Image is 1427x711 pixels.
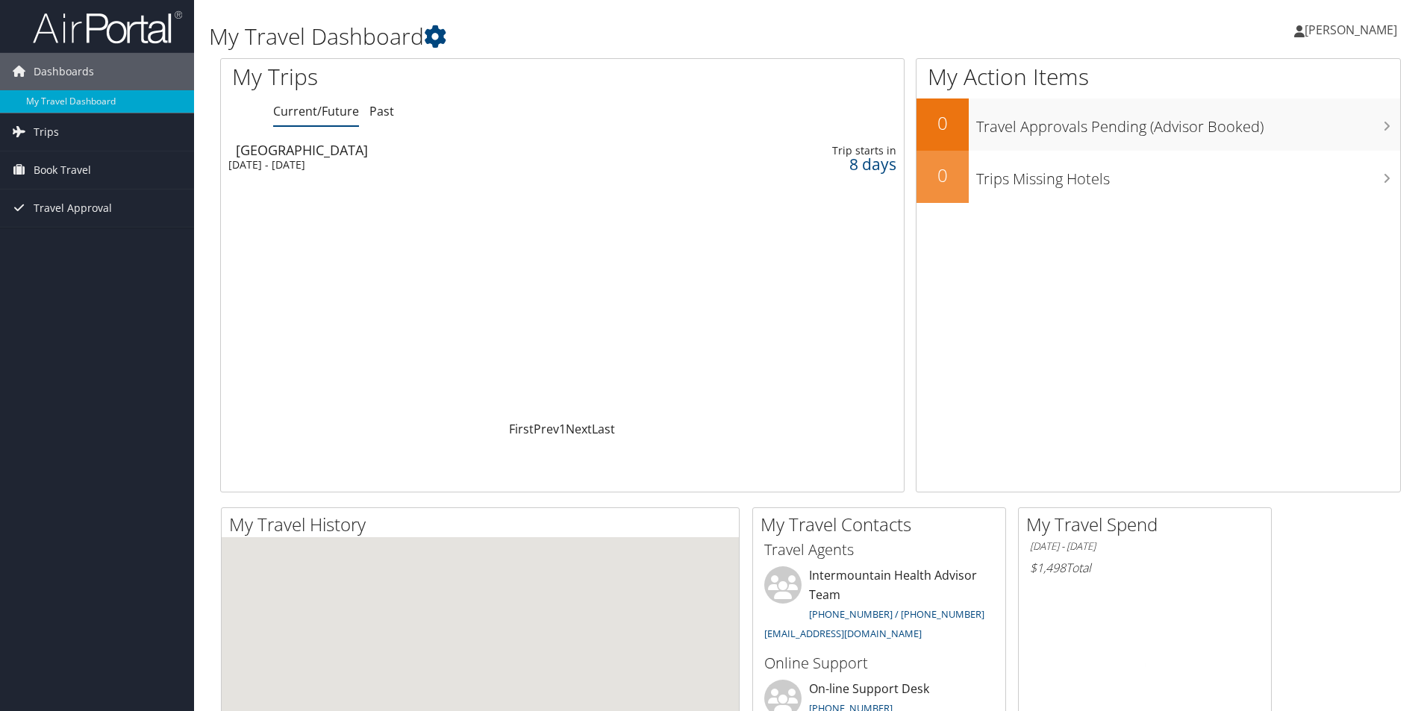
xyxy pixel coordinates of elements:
[509,421,534,437] a: First
[209,21,1011,52] h1: My Travel Dashboard
[34,151,91,189] span: Book Travel
[764,539,994,560] h3: Travel Agents
[232,61,608,93] h1: My Trips
[917,61,1400,93] h1: My Action Items
[273,103,359,119] a: Current/Future
[236,143,658,157] div: [GEOGRAPHIC_DATA]
[757,566,1002,646] li: Intermountain Health Advisor Team
[976,109,1400,137] h3: Travel Approvals Pending (Advisor Booked)
[228,158,650,172] div: [DATE] - [DATE]
[33,10,182,45] img: airportal-logo.png
[534,421,559,437] a: Prev
[761,512,1005,537] h2: My Travel Contacts
[34,190,112,227] span: Travel Approval
[34,113,59,151] span: Trips
[592,421,615,437] a: Last
[809,607,984,621] a: [PHONE_NUMBER] / [PHONE_NUMBER]
[1030,560,1066,576] span: $1,498
[229,512,739,537] h2: My Travel History
[917,163,969,188] h2: 0
[917,110,969,136] h2: 0
[743,144,896,157] div: Trip starts in
[917,98,1400,151] a: 0Travel Approvals Pending (Advisor Booked)
[743,157,896,171] div: 8 days
[1294,7,1412,52] a: [PERSON_NAME]
[1026,512,1271,537] h2: My Travel Spend
[976,161,1400,190] h3: Trips Missing Hotels
[369,103,394,119] a: Past
[34,53,94,90] span: Dashboards
[566,421,592,437] a: Next
[764,627,922,640] a: [EMAIL_ADDRESS][DOMAIN_NAME]
[917,151,1400,203] a: 0Trips Missing Hotels
[559,421,566,437] a: 1
[1305,22,1397,38] span: [PERSON_NAME]
[1030,560,1260,576] h6: Total
[1030,539,1260,554] h6: [DATE] - [DATE]
[764,653,994,674] h3: Online Support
